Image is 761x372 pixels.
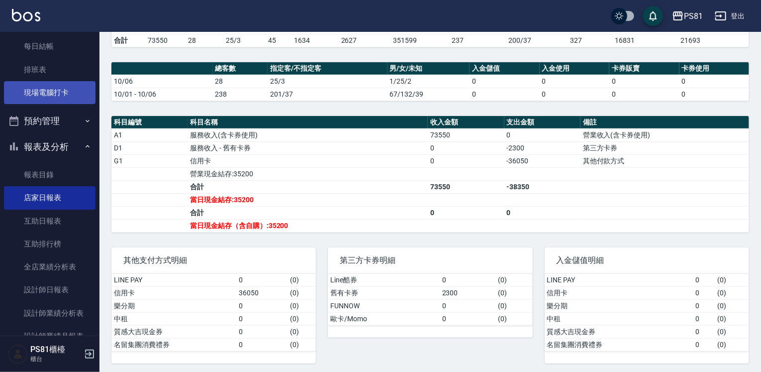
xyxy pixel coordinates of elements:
td: -36050 [504,154,580,167]
td: 當日現金結存（含自購）:35200 [188,219,428,232]
td: 服務收入 - 舊有卡券 [188,141,428,154]
td: 0 [428,154,504,167]
td: 合計 [188,180,428,193]
a: 店家日報表 [4,186,95,209]
th: 科目名稱 [188,116,428,129]
h5: PS81櫃檯 [30,345,81,355]
td: 0 [679,88,749,101]
td: 0 [236,312,287,325]
th: 男/女/未知 [387,62,470,75]
td: 73550 [428,180,504,193]
table: a dense table [111,116,749,233]
td: ( 0 ) [287,312,316,325]
button: 報表及分析 [4,134,95,160]
img: Logo [12,9,40,21]
td: 0 [540,88,609,101]
td: FUNNOW [328,299,439,312]
td: 2627 [339,34,390,47]
th: 支出金額 [504,116,580,129]
td: 10/06 [111,75,213,88]
td: 0 [470,88,539,101]
td: 名留集團消費禮券 [545,338,693,351]
th: 入金使用 [540,62,609,75]
td: 237 [449,34,506,47]
td: 67/132/39 [387,88,470,101]
td: 351599 [390,34,449,47]
td: 25/3 [268,75,387,88]
td: 其他付款方式 [580,154,749,167]
td: 服務收入(含卡券使用) [188,128,428,141]
td: 0 [504,128,580,141]
td: ( 0 ) [495,299,533,312]
td: 中租 [111,312,236,325]
table: a dense table [328,274,532,326]
td: 2300 [440,286,495,299]
td: 樂分期 [545,299,693,312]
td: G1 [111,154,188,167]
td: ( 0 ) [715,286,749,299]
td: 0 [428,206,504,219]
th: 卡券販賣 [609,62,679,75]
td: 舊有卡券 [328,286,439,299]
td: D1 [111,141,188,154]
td: 21693 [678,34,749,47]
td: ( 0 ) [715,325,749,338]
td: 樂分期 [111,299,236,312]
button: PS81 [668,6,707,26]
td: 0 [440,299,495,312]
td: 28 [213,75,268,88]
td: 0 [236,274,287,287]
td: LINE PAY [111,274,236,287]
table: a dense table [111,62,749,101]
td: 73550 [428,128,504,141]
td: ( 0 ) [715,274,749,287]
td: 0 [609,88,679,101]
th: 入金儲值 [470,62,539,75]
td: 信用卡 [545,286,693,299]
td: 25/3 [223,34,266,47]
span: 第三方卡券明細 [340,255,520,265]
a: 設計師業績分析表 [4,302,95,325]
td: LINE PAY [545,274,693,287]
td: ( 0 ) [495,312,533,325]
td: 當日現金結存:35200 [188,193,428,206]
td: 營業收入(含卡券使用) [580,128,749,141]
table: a dense table [545,274,749,352]
td: 10/01 - 10/06 [111,88,213,101]
td: 信用卡 [111,286,236,299]
td: 名留集團消費禮券 [111,338,236,351]
td: 0 [470,75,539,88]
td: 合計 [188,206,428,219]
td: 0 [679,75,749,88]
td: ( 0 ) [495,286,533,299]
a: 互助日報表 [4,210,95,233]
td: 1/25/2 [387,75,470,88]
td: 0 [440,274,495,287]
td: 0 [236,325,287,338]
td: ( 0 ) [495,274,533,287]
a: 設計師日報表 [4,278,95,301]
td: 中租 [545,312,693,325]
th: 收入金額 [428,116,504,129]
a: 排班表 [4,58,95,81]
td: 0 [236,338,287,351]
td: 0 [236,299,287,312]
td: 200/37 [506,34,568,47]
th: 備註 [580,116,749,129]
a: 每日結帳 [4,35,95,58]
td: ( 0 ) [287,338,316,351]
a: 設計師業績月報表 [4,325,95,348]
th: 科目編號 [111,116,188,129]
td: 0 [693,325,715,338]
td: 0 [693,312,715,325]
td: 0 [693,286,715,299]
td: 238 [213,88,268,101]
td: 歐卡/Momo [328,312,439,325]
td: 質感大吉現金券 [111,325,236,338]
td: 0 [428,141,504,154]
th: 總客數 [213,62,268,75]
a: 現場電腦打卡 [4,81,95,104]
table: a dense table [111,274,316,352]
td: 0 [440,312,495,325]
td: 營業現金結存:35200 [188,167,428,180]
